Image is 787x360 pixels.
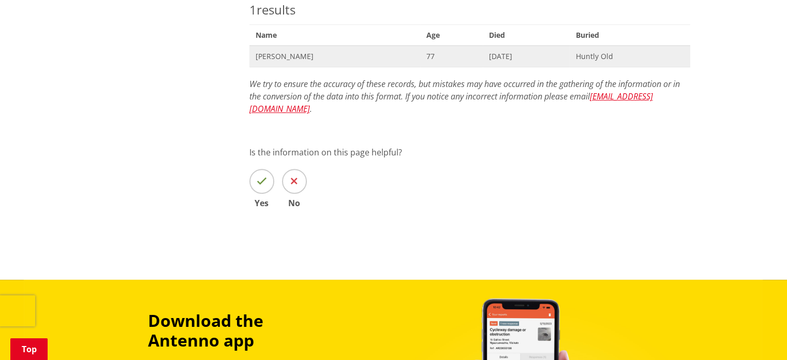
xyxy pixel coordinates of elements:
[249,91,653,114] a: [EMAIL_ADDRESS][DOMAIN_NAME]
[249,146,690,159] p: Is the information on this page helpful?
[249,46,690,67] a: [PERSON_NAME] 77 [DATE] Huntly Old
[256,51,414,62] span: [PERSON_NAME]
[483,24,569,46] span: Died
[249,199,274,207] span: Yes
[148,311,335,351] h3: Download the Antenno app
[249,1,257,18] span: 1
[575,51,684,62] span: Huntly Old
[420,24,483,46] span: Age
[739,316,777,354] iframe: Messenger Launcher
[10,338,48,360] a: Top
[569,24,690,46] span: Buried
[249,24,420,46] span: Name
[282,199,307,207] span: No
[249,1,690,19] p: results
[249,78,680,114] em: We try to ensure the accuracy of these records, but mistakes may have occurred in the gathering o...
[489,51,563,62] span: [DATE]
[426,51,477,62] span: 77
